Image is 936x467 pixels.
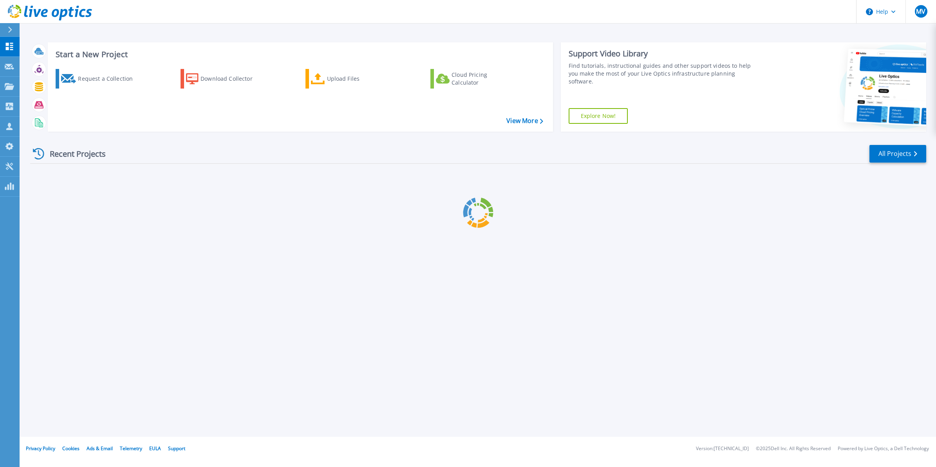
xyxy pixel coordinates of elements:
[87,445,113,452] a: Ads & Email
[56,50,543,59] h3: Start a New Project
[30,144,116,163] div: Recent Projects
[838,446,929,451] li: Powered by Live Optics, a Dell Technology
[569,62,757,85] div: Find tutorials, instructional guides and other support videos to help you make the most of your L...
[569,108,628,124] a: Explore Now!
[149,445,161,452] a: EULA
[327,71,390,87] div: Upload Files
[452,71,514,87] div: Cloud Pricing Calculator
[201,71,263,87] div: Download Collector
[168,445,185,452] a: Support
[756,446,831,451] li: © 2025 Dell Inc. All Rights Reserved
[181,69,268,89] a: Download Collector
[120,445,142,452] a: Telemetry
[506,117,543,125] a: View More
[305,69,393,89] a: Upload Files
[62,445,80,452] a: Cookies
[569,49,757,59] div: Support Video Library
[869,145,926,163] a: All Projects
[916,8,925,14] span: MV
[26,445,55,452] a: Privacy Policy
[430,69,518,89] a: Cloud Pricing Calculator
[78,71,141,87] div: Request a Collection
[696,446,749,451] li: Version: [TECHNICAL_ID]
[56,69,143,89] a: Request a Collection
